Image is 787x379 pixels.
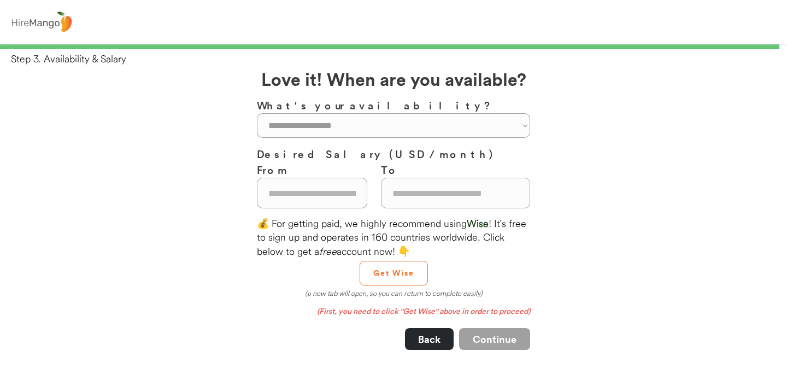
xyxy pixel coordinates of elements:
button: Continue [459,328,530,350]
div: 99% [2,44,785,49]
div: 💰 For getting paid, we highly recommend using ! It's free to sign up and operates in 160 countrie... [257,217,530,258]
h2: Love it! When are you available? [261,66,526,92]
button: Back [405,328,454,350]
h3: What's your availability? [257,97,530,113]
img: logo%20-%20hiremango%20gray.png [8,9,75,35]
em: (First, you need to click "Get Wise" above in order to proceed) [317,306,530,317]
button: Get Wise [360,261,428,285]
h3: To [381,162,530,178]
h3: From [257,162,367,178]
h3: Desired Salary (USD / month) [257,146,530,162]
div: Step 3. Availability & Salary [11,52,787,66]
font: Wise [467,217,489,230]
em: free [319,245,337,258]
em: (a new tab will open, so you can return to complete easily) [305,289,483,298]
